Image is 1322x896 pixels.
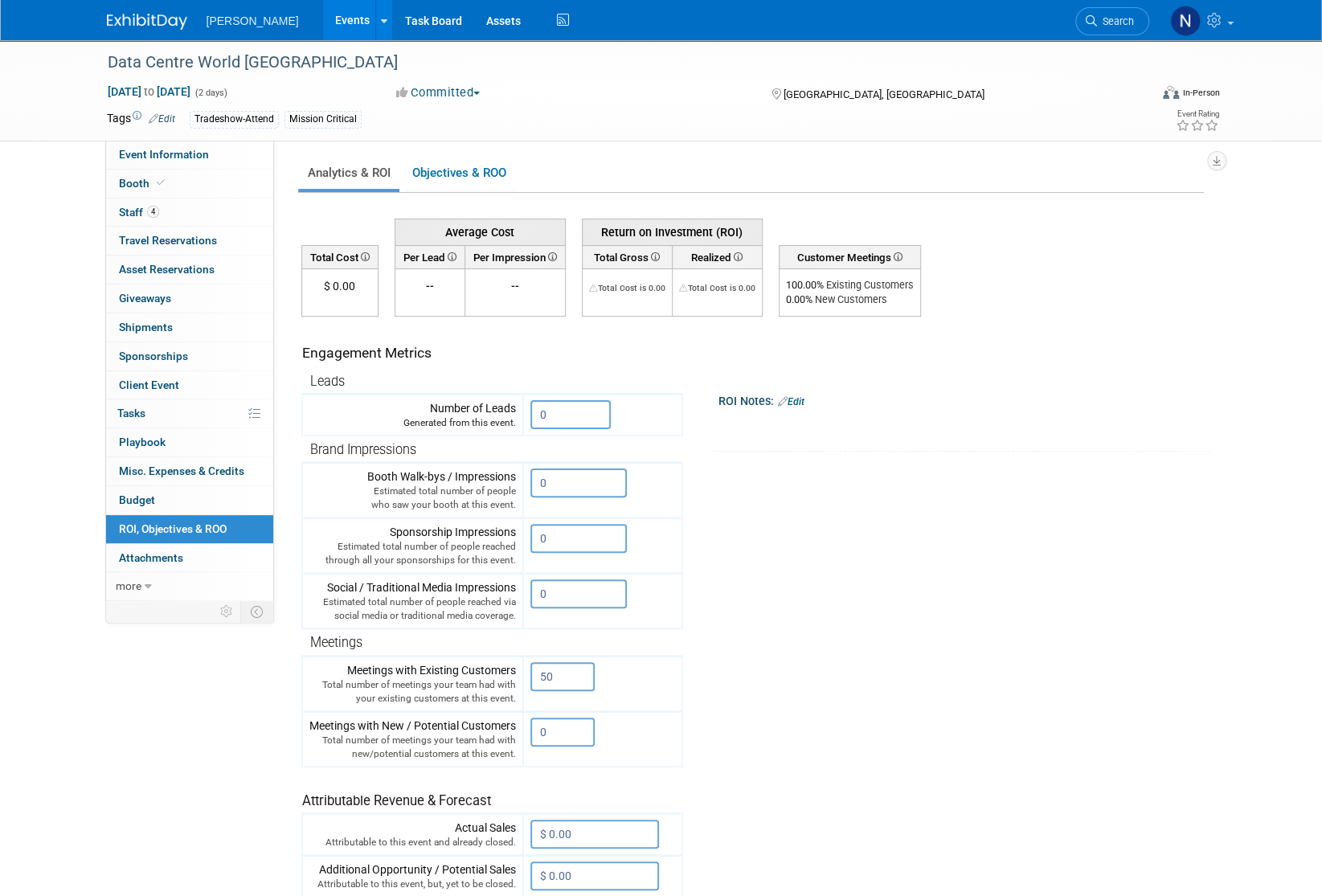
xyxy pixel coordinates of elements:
[190,111,279,128] div: Tradeshow-Attend
[786,278,914,293] div: %
[391,84,486,101] button: Committed
[1170,6,1201,36] img: Nicky Walker
[119,522,227,535] span: ROI, Objectives & ROO
[119,148,209,161] span: Event Information
[309,485,516,512] div: Estimated total number of people who saw your booth at this event.
[106,572,273,600] a: more
[309,468,516,512] div: Booth Walk-bys / Impressions
[1163,86,1179,99] img: Format-Inperson.png
[309,662,516,706] div: Meetings with Existing Customers
[117,407,145,419] span: Tasks
[157,178,165,187] i: Booth reservation complete
[718,389,1211,410] div: ROI Notes:
[106,256,273,284] a: Asset Reservations
[106,198,273,227] a: Staff4
[589,278,665,294] div: The Total Cost for this event needs to be greater than 0.00 in order for ROI to get calculated. S...
[102,48,1125,77] div: Data Centre World [GEOGRAPHIC_DATA]
[119,551,183,564] span: Attachments
[119,436,166,448] span: Playbook
[309,861,516,891] div: Additional Opportunity / Potential Sales
[812,293,887,305] span: New Customers
[106,457,273,485] a: Misc. Expenses & Credits
[119,464,244,477] span: Misc. Expenses & Credits
[284,111,362,128] div: Mission Critical
[240,601,273,622] td: Toggle Event Tabs
[149,113,175,125] a: Edit
[582,245,672,268] th: Total Gross
[778,396,804,407] a: Edit
[582,219,762,245] th: Return on Investment (ROI)
[119,350,188,362] span: Sponsorships
[395,245,465,268] th: Per Lead
[779,245,920,268] th: Customer Meetings
[119,292,171,305] span: Giveaways
[147,206,159,218] span: 4
[672,245,762,268] th: Realized
[106,284,273,313] a: Giveaways
[106,486,273,514] a: Budget
[119,234,217,247] span: Travel Reservations
[310,442,416,457] span: Brand Impressions
[1097,15,1134,27] span: Search
[301,245,378,268] th: Total Cost
[309,836,516,849] div: Attributable to this event and already closed.
[310,374,345,389] span: Leads
[426,280,434,293] span: --
[302,343,676,363] div: Engagement Metrics
[824,279,914,291] span: Existing Customers
[141,85,157,98] span: to
[107,84,191,99] span: [DATE] [DATE]
[106,227,273,255] a: Travel Reservations
[107,14,187,30] img: ExhibitDay
[194,88,227,98] span: (2 days)
[106,371,273,399] a: Client Event
[106,170,273,198] a: Booth
[106,544,273,572] a: Attachments
[786,293,805,305] span: 0.00
[511,280,519,293] span: --
[309,820,516,849] div: Actual Sales
[106,515,273,543] a: ROI, Objectives & ROO
[106,141,273,169] a: Event Information
[298,158,399,189] a: Analytics & ROI
[213,601,241,622] td: Personalize Event Tab Strip
[106,399,273,428] a: Tasks
[119,321,173,333] span: Shipments
[309,416,516,430] div: Generated from this event.
[119,263,215,276] span: Asset Reservations
[784,88,984,100] span: [GEOGRAPHIC_DATA], [GEOGRAPHIC_DATA]
[119,177,168,190] span: Booth
[679,278,755,294] div: The Total Cost for this event needs to be greater than 0.00 in order for ROI to get calculated. S...
[119,493,155,506] span: Budget
[310,635,362,650] span: Meetings
[309,678,516,706] div: Total number of meetings your team had with your existing customers at this event.
[309,878,516,891] div: Attributable to this event, but, yet to be closed.
[106,428,273,456] a: Playbook
[395,219,565,245] th: Average Cost
[119,206,159,219] span: Staff
[207,14,299,27] span: [PERSON_NAME]
[309,595,516,623] div: Estimated total number of people reached via social media or traditional media coverage.
[1181,87,1219,99] div: In-Person
[465,245,565,268] th: Per Impression
[309,540,516,567] div: Estimated total number of people reached through all your sponsorships for this event.
[309,718,516,761] div: Meetings with New / Potential Customers
[1075,7,1149,35] a: Search
[403,158,515,189] a: Objectives & ROO
[106,313,273,342] a: Shipments
[301,269,378,317] td: $ 0.00
[302,771,674,811] div: Attributable Revenue & Forecast
[107,110,175,129] td: Tags
[786,293,914,307] div: %
[119,378,179,391] span: Client Event
[1054,84,1220,108] div: Event Format
[106,342,273,370] a: Sponsorships
[309,734,516,761] div: Total number of meetings your team had with new/potential customers at this event.
[309,579,516,623] div: Social / Traditional Media Impressions
[309,524,516,567] div: Sponsorship Impressions
[1175,110,1218,118] div: Event Rating
[309,400,516,430] div: Number of Leads
[786,279,817,291] span: 100.00
[116,579,141,592] span: more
